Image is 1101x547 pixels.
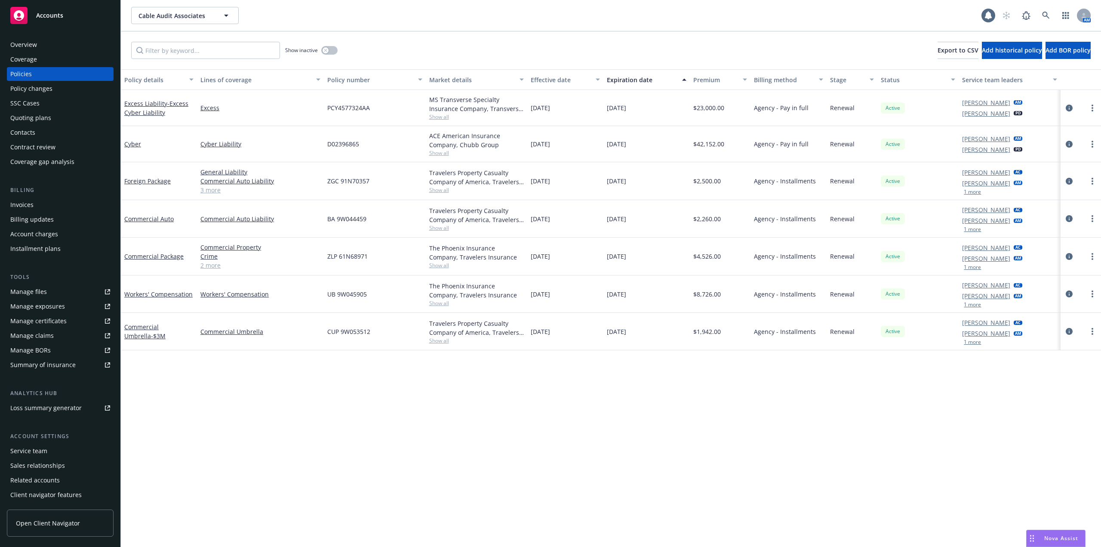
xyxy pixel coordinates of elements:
a: [PERSON_NAME] [962,98,1010,107]
a: Invoices [7,198,114,212]
div: Coverage gap analysis [10,155,74,169]
span: Show inactive [285,46,318,54]
span: Active [884,177,901,185]
div: Tools [7,273,114,281]
button: Status [877,69,959,90]
a: Commercial Auto [124,215,174,223]
a: more [1087,251,1098,262]
a: Account charges [7,227,114,241]
span: Active [884,104,901,112]
a: more [1087,139,1098,149]
a: Manage exposures [7,300,114,313]
div: Summary of insurance [10,358,76,372]
a: Coverage [7,53,114,66]
div: SSC Cases [10,96,40,110]
div: Contacts [10,126,35,139]
a: [PERSON_NAME] [962,205,1010,214]
span: Show all [429,113,524,121]
a: Crime [200,252,320,261]
a: circleInformation [1064,176,1074,186]
button: Policy number [324,69,425,90]
span: ZLP 61N68971 [327,252,368,261]
a: Commercial Property [200,243,320,252]
span: D02396865 [327,139,359,148]
button: Lines of coverage [197,69,324,90]
span: PCY4577324AA [327,103,370,112]
span: Renewal [830,290,855,299]
span: [DATE] [607,214,626,223]
a: Related accounts [7,473,114,487]
a: Policy changes [7,82,114,96]
a: SSC Cases [7,96,114,110]
a: more [1087,176,1098,186]
div: Overview [10,38,37,52]
button: Premium [690,69,751,90]
span: $4,526.00 [693,252,721,261]
a: General Liability [200,167,320,176]
div: Billing method [754,75,814,84]
div: Service team leaders [962,75,1047,84]
a: Excess Liability [124,99,188,117]
div: Travelers Property Casualty Company of America, Travelers Insurance [429,206,524,224]
div: The Phoenix Insurance Company, Travelers Insurance [429,281,524,300]
button: Add historical policy [982,42,1042,59]
button: Effective date [527,69,603,90]
div: Stage [830,75,864,84]
span: [DATE] [531,252,550,261]
span: Open Client Navigator [16,519,80,528]
div: Travelers Property Casualty Company of America, Travelers Insurance [429,319,524,337]
div: Premium [693,75,738,84]
a: more [1087,213,1098,224]
a: circleInformation [1064,251,1074,262]
span: $42,152.00 [693,139,724,148]
span: Renewal [830,252,855,261]
div: Client navigator features [10,488,82,502]
a: Workers' Compensation [124,290,193,298]
a: Installment plans [7,242,114,256]
div: Expiration date [607,75,677,84]
a: Accounts [7,3,114,28]
span: Agency - Pay in full [754,139,809,148]
a: Switch app [1057,7,1074,24]
a: [PERSON_NAME] [962,291,1010,300]
div: Account settings [7,432,114,441]
a: Policies [7,67,114,81]
a: [PERSON_NAME] [962,281,1010,290]
span: Renewal [830,327,855,336]
a: [PERSON_NAME] [962,179,1010,188]
button: Expiration date [603,69,690,90]
a: Contract review [7,140,114,154]
div: Invoices [10,198,34,212]
div: Related accounts [10,473,60,487]
span: Agency - Installments [754,252,816,261]
button: 1 more [964,340,981,345]
span: $1,942.00 [693,327,721,336]
button: Cable Audit Associates [131,7,239,24]
div: Billing updates [10,213,54,226]
a: Coverage gap analysis [7,155,114,169]
button: Policy details [121,69,197,90]
div: Status [881,75,946,84]
span: Agency - Installments [754,176,816,185]
div: Sales relationships [10,459,65,473]
span: Renewal [830,103,855,112]
div: Policy number [327,75,412,84]
a: Commercial Auto Liability [200,214,320,223]
div: ACE American Insurance Company, Chubb Group [429,131,524,149]
div: Analytics hub [7,389,114,398]
button: Market details [426,69,527,90]
a: Cyber Liability [200,139,320,148]
div: The Phoenix Insurance Company, Travelers Insurance [429,244,524,262]
div: Loss summary generator [10,401,82,415]
a: [PERSON_NAME] [962,168,1010,177]
span: Show all [429,262,524,269]
span: Agency - Pay in full [754,103,809,112]
span: [DATE] [531,103,550,112]
a: more [1087,289,1098,299]
span: [DATE] [531,176,550,185]
a: Foreign Package [124,177,171,185]
a: [PERSON_NAME] [962,243,1010,252]
a: more [1087,103,1098,113]
a: Summary of insurance [7,358,114,372]
span: Renewal [830,176,855,185]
